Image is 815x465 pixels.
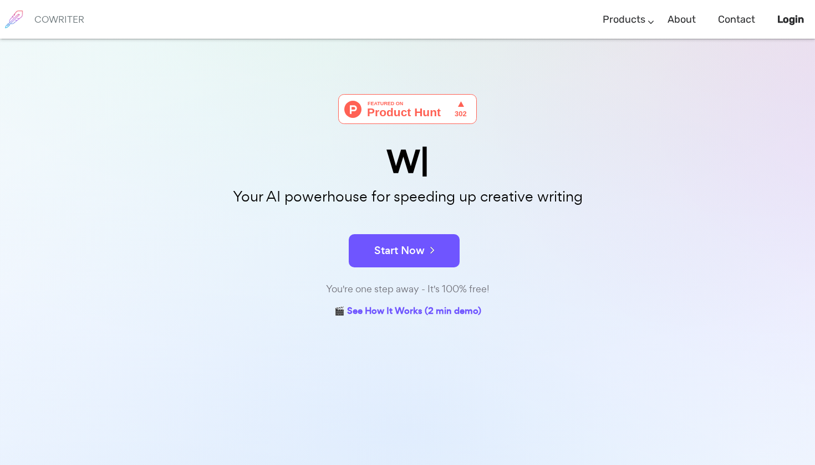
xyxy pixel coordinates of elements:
[718,3,755,36] a: Contact
[668,3,696,36] a: About
[130,146,685,178] div: W
[777,3,804,36] a: Login
[334,303,481,321] a: 🎬 See How It Works (2 min demo)
[338,94,477,124] img: Cowriter - Your AI buddy for speeding up creative writing | Product Hunt
[603,3,645,36] a: Products
[349,234,460,267] button: Start Now
[777,13,804,25] b: Login
[130,185,685,209] p: Your AI powerhouse for speeding up creative writing
[34,14,84,24] h6: COWRITER
[130,281,685,297] div: You're one step away - It's 100% free!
